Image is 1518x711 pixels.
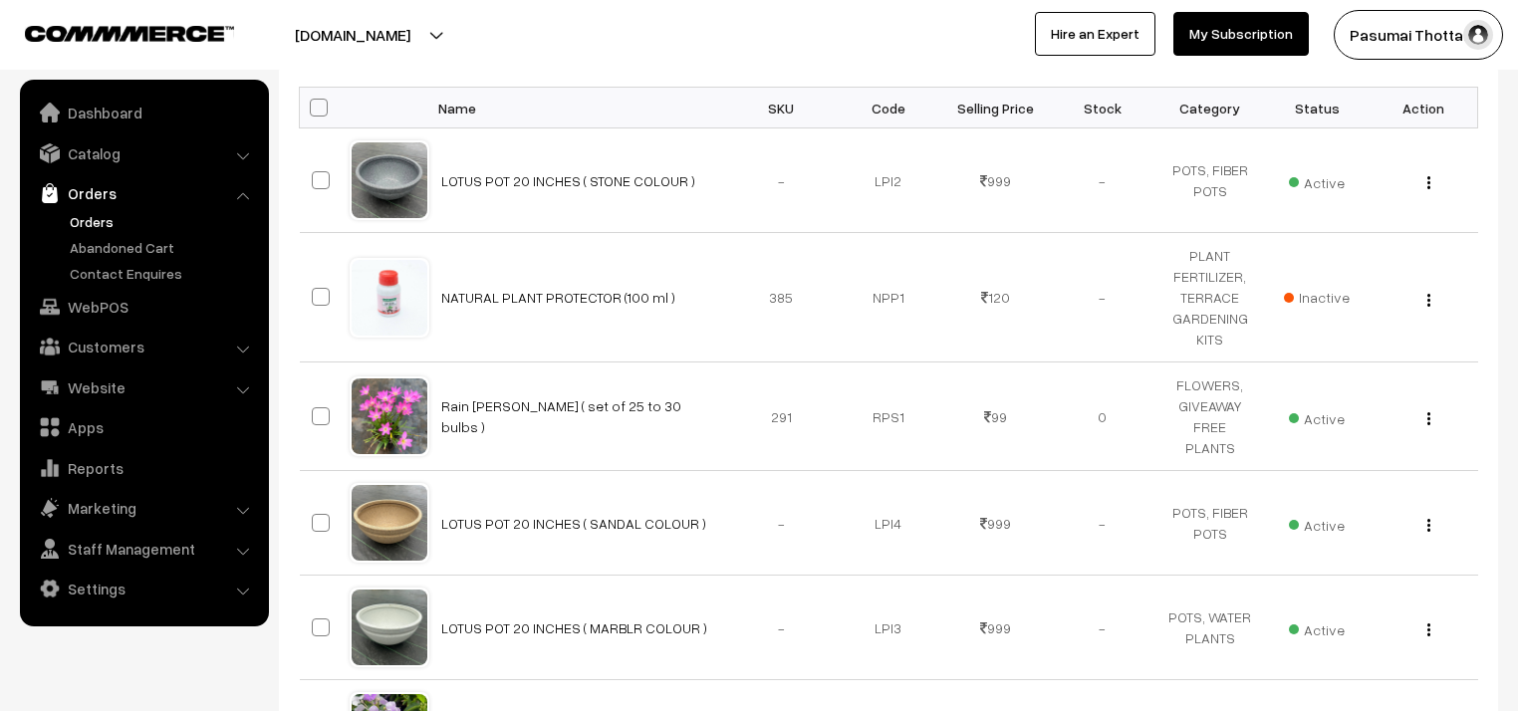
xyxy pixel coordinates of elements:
[942,576,1050,680] td: 999
[1156,233,1264,362] td: PLANT FERTILIZER, TERRACE GARDENING KITS
[835,128,942,233] td: LPI2
[25,95,262,130] a: Dashboard
[25,369,262,405] a: Website
[65,211,262,232] a: Orders
[1156,128,1264,233] td: POTS, FIBER POTS
[835,362,942,471] td: RPS1
[1156,471,1264,576] td: POTS, FIBER POTS
[942,471,1050,576] td: 999
[1289,167,1345,193] span: Active
[1049,128,1156,233] td: -
[225,10,480,60] button: [DOMAIN_NAME]
[1263,88,1371,128] th: Status
[65,263,262,284] a: Contact Enquires
[25,571,262,606] a: Settings
[1049,233,1156,362] td: -
[441,172,695,189] a: LOTUS POT 20 INCHES ( STONE COLOUR )
[1463,20,1493,50] img: user
[1049,471,1156,576] td: -
[1156,362,1264,471] td: FLOWERS, GIVEAWAY FREE PLANTS
[835,471,942,576] td: LPI4
[1427,623,1430,636] img: Menu
[1427,176,1430,189] img: Menu
[1156,576,1264,680] td: POTS, WATER PLANTS
[1427,294,1430,307] img: Menu
[25,26,234,41] img: COMMMERCE
[942,362,1050,471] td: 99
[1427,412,1430,425] img: Menu
[1289,403,1345,429] span: Active
[728,233,836,362] td: 385
[25,450,262,486] a: Reports
[835,233,942,362] td: NPP1
[835,88,942,128] th: Code
[25,175,262,211] a: Orders
[1289,614,1345,640] span: Active
[1371,88,1478,128] th: Action
[65,237,262,258] a: Abandoned Cart
[25,135,262,171] a: Catalog
[429,88,728,128] th: Name
[25,490,262,526] a: Marketing
[25,531,262,567] a: Staff Management
[1284,287,1350,308] span: Inactive
[1035,12,1155,56] a: Hire an Expert
[1334,10,1503,60] button: Pasumai Thotta…
[942,88,1050,128] th: Selling Price
[441,397,681,435] a: Rain [PERSON_NAME] ( set of 25 to 30 bulbs )
[25,289,262,325] a: WebPOS
[441,515,706,532] a: LOTUS POT 20 INCHES ( SANDAL COLOUR )
[728,362,836,471] td: 291
[1049,362,1156,471] td: 0
[1049,576,1156,680] td: -
[1173,12,1309,56] a: My Subscription
[1427,519,1430,532] img: Menu
[1156,88,1264,128] th: Category
[25,20,199,44] a: COMMMERCE
[835,576,942,680] td: LPI3
[441,289,675,306] a: NATURAL PLANT PROTECTOR (100 ml )
[728,128,836,233] td: -
[942,128,1050,233] td: 999
[728,576,836,680] td: -
[1049,88,1156,128] th: Stock
[1289,510,1345,536] span: Active
[25,409,262,445] a: Apps
[728,471,836,576] td: -
[25,329,262,364] a: Customers
[942,233,1050,362] td: 120
[728,88,836,128] th: SKU
[441,619,707,636] a: LOTUS POT 20 INCHES ( MARBLR COLOUR )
